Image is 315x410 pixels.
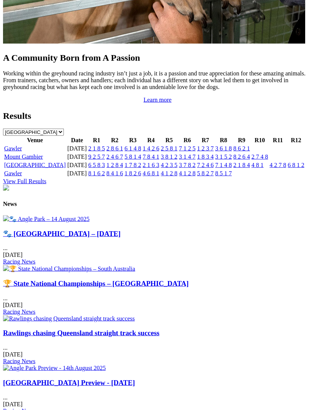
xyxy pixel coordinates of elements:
a: Racing News [3,309,36,315]
img: Rawlings chasing Queensland straight track success [3,315,135,322]
a: 4 6 8 1 [143,170,159,177]
a: 2 4 6 7 [107,154,123,160]
th: Venue [4,137,66,144]
a: 7 1 4 8 [215,162,232,168]
a: 2 1 8 4 [233,162,250,168]
a: 2 5 8 1 [161,145,178,152]
th: R10 [251,137,269,144]
a: 8 4 1 6 [107,170,123,177]
a: 4 8 1 [252,162,264,168]
a: 3 1 5 2 [215,154,232,160]
th: R6 [179,137,196,144]
a: 3 6 1 8 [215,145,232,152]
img: 🐾 Angle Park – 14 August 2025 [3,215,90,223]
h4: News [3,201,312,207]
th: R4 [142,137,160,144]
a: 3 8 1 2 [161,154,178,160]
a: 4 1 2 8 [179,170,196,177]
a: Gawler [4,170,22,177]
a: 1 7 8 2 [125,162,141,168]
a: [GEOGRAPHIC_DATA] Preview - [DATE] [3,379,135,387]
th: R1 [88,137,105,144]
a: View Full Results [3,178,46,184]
a: Racing News [3,258,36,265]
a: 3 7 8 2 [179,162,196,168]
a: 1 8 2 6 [125,170,141,177]
a: 8 6 2 1 [233,145,250,152]
td: [DATE] [67,153,87,161]
a: 7 8 4 1 [143,154,159,160]
th: R9 [233,137,250,144]
img: Angle Park Preview - 14th August 2025 [3,365,106,372]
a: 4 1 2 8 [161,170,178,177]
a: 7 2 4 6 [197,162,214,168]
p: Working within the greyhound racing industry isn’t just a job, it is a passion and true appreciat... [3,70,312,91]
a: 5 8 2 7 [197,170,214,177]
a: 1 8 3 4 [197,154,214,160]
a: 1 2 3 7 [197,145,214,152]
div: ... [3,230,312,266]
a: 6 1 4 8 [125,145,141,152]
a: 8 2 6 4 [233,154,250,160]
a: 2 7 4 8 [252,154,268,160]
a: Racing News [3,358,36,364]
a: 5 8 1 4 [125,154,141,160]
a: Gawler [4,145,22,152]
a: 9 2 5 7 [88,154,105,160]
span: [DATE] [3,252,23,258]
th: Date [67,137,87,144]
a: 8 5 1 7 [215,170,232,177]
a: 🐾 [GEOGRAPHIC_DATA] – [DATE] [3,230,120,238]
a: 2 8 6 1 [107,145,123,152]
a: 1 2 8 4 [107,162,123,168]
span: [DATE] [3,302,23,308]
th: R8 [215,137,232,144]
h2: A Community Born from A Passion [3,53,312,63]
th: R2 [106,137,124,144]
a: 8 1 6 2 [88,170,105,177]
a: Learn more [144,97,171,103]
a: 2 1 6 3 [143,162,159,168]
th: R11 [269,137,287,144]
th: R5 [161,137,178,144]
a: 6 5 8 3 [88,162,105,168]
div: ... [3,329,312,365]
a: 6 8 1 2 [288,162,304,168]
a: 1 4 2 6 [143,145,159,152]
div: ... [3,279,312,315]
th: R7 [197,137,214,144]
a: Rawlings chasing Queensland straight track success [3,329,159,337]
a: [GEOGRAPHIC_DATA] [4,162,66,168]
td: [DATE] [67,170,87,177]
span: [DATE] [3,351,23,358]
span: [DATE] [3,401,23,407]
a: Mount Gambier [4,154,43,160]
a: 3 1 4 7 [179,154,196,160]
a: 🏆 State National Championships – [GEOGRAPHIC_DATA] [3,279,189,287]
th: R12 [287,137,305,144]
a: 4 2 3 5 [161,162,178,168]
h2: Results [3,111,312,121]
img: 🏆 State National Championships – South Australia [3,265,135,272]
img: chasers_homepage.jpg [3,185,9,191]
a: 7 1 2 5 [179,145,196,152]
a: 2 1 8 5 [88,145,105,152]
th: R3 [124,137,142,144]
td: [DATE] [67,145,87,152]
td: [DATE] [67,161,87,169]
a: 4 2 7 8 [270,162,286,168]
